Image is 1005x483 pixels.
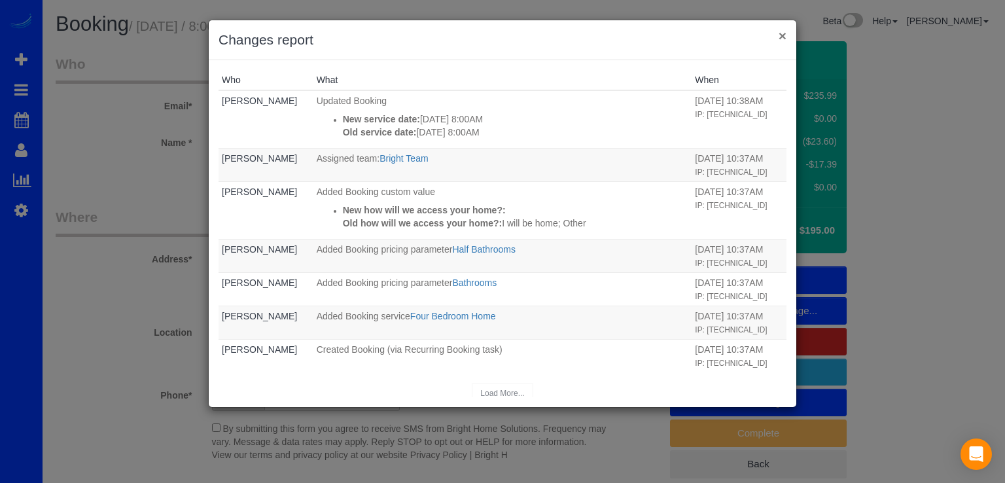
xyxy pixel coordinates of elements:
button: × [779,29,786,43]
td: When [692,272,786,306]
td: Who [219,148,313,181]
small: IP: [TECHNICAL_ID] [695,359,767,368]
td: What [313,90,692,148]
td: Who [219,90,313,148]
span: Added Booking pricing parameter [317,277,453,288]
span: Updated Booking [317,96,387,106]
a: [PERSON_NAME] [222,311,297,321]
strong: New service date: [343,114,420,124]
strong: Old how will we access your home?: [343,218,502,228]
a: Bright Team [379,153,428,164]
small: IP: [TECHNICAL_ID] [695,259,767,268]
a: [PERSON_NAME] [222,96,297,106]
small: IP: [TECHNICAL_ID] [695,168,767,177]
strong: New how will we access your home?: [343,205,506,215]
td: What [313,339,692,372]
td: Who [219,339,313,372]
td: What [313,239,692,272]
td: What [313,306,692,339]
small: IP: [TECHNICAL_ID] [695,201,767,210]
strong: Old service date: [343,127,417,137]
th: Who [219,70,313,90]
th: When [692,70,786,90]
td: When [692,90,786,148]
p: [DATE] 8:00AM [343,113,689,126]
td: What [313,272,692,306]
a: Bathrooms [452,277,497,288]
a: [PERSON_NAME] [222,187,297,197]
td: Who [219,239,313,272]
td: What [313,181,692,239]
h3: Changes report [219,30,786,50]
p: [DATE] 8:00AM [343,126,689,139]
th: What [313,70,692,90]
div: Open Intercom Messenger [961,438,992,470]
td: When [692,306,786,339]
small: IP: [TECHNICAL_ID] [695,292,767,301]
a: [PERSON_NAME] [222,344,297,355]
td: When [692,239,786,272]
td: When [692,148,786,181]
p: I will be home; Other [343,217,689,230]
a: Four Bedroom Home [410,311,496,321]
a: [PERSON_NAME] [222,244,297,255]
td: Who [219,306,313,339]
span: Added Booking pricing parameter [317,244,453,255]
span: Added Booking service [317,311,410,321]
td: Who [219,272,313,306]
a: [PERSON_NAME] [222,277,297,288]
td: What [313,148,692,181]
a: [PERSON_NAME] [222,153,297,164]
td: Who [219,181,313,239]
span: Created Booking (via Recurring Booking task) [317,344,502,355]
td: When [692,181,786,239]
a: Half Bathrooms [452,244,515,255]
sui-modal: Changes report [209,20,796,407]
span: Assigned team: [317,153,380,164]
span: Added Booking custom value [317,187,435,197]
small: IP: [TECHNICAL_ID] [695,110,767,119]
small: IP: [TECHNICAL_ID] [695,325,767,334]
td: When [692,339,786,372]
